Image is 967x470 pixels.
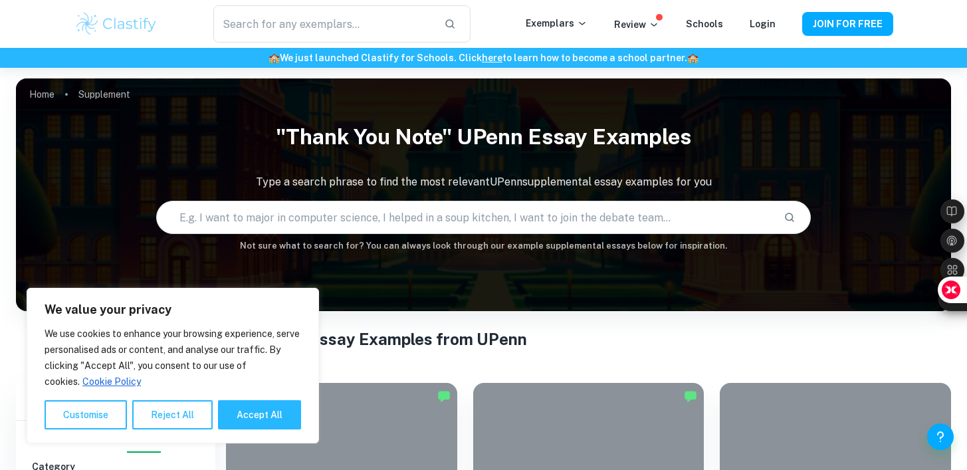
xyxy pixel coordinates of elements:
p: Type a search phrase to find the most relevant UPenn supplemental essay examples for you [16,174,951,190]
a: Schools [686,19,723,29]
p: Supplement [78,87,130,102]
img: Marked [684,390,697,403]
input: E.g. I want to major in computer science, I helped in a soup kitchen, I want to join the debate t... [157,199,773,236]
input: Search for any exemplars... [213,5,433,43]
img: Marked [437,390,451,403]
button: Help and Feedback [927,423,954,450]
a: Cookie Policy [82,376,142,388]
a: Login [750,19,776,29]
button: Search [778,206,801,229]
p: Exemplars [526,16,588,31]
h6: We just launched Clastify for Schools. Click to learn how to become a school partner. [3,51,964,65]
button: Reject All [132,400,213,429]
h1: "Thank You Note" Supplemental Essay Examples from UPenn [62,327,904,351]
h6: Not sure what to search for? You can always look through our example supplemental essays below fo... [16,239,951,253]
p: We value your privacy [45,302,301,318]
button: JOIN FOR FREE [802,12,893,36]
button: Accept All [218,400,301,429]
a: Home [29,85,54,104]
span: 🏫 [269,53,280,63]
h1: "Thank You Note" UPenn Essay Examples [16,116,951,158]
img: Clastify logo [74,11,159,37]
p: We use cookies to enhance your browsing experience, serve personalised ads or content, and analys... [45,326,301,390]
a: here [482,53,502,63]
p: Review [614,17,659,32]
span: 🏫 [687,53,698,63]
button: Customise [45,400,127,429]
div: We value your privacy [27,288,319,443]
h6: Filter exemplars [16,383,215,420]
